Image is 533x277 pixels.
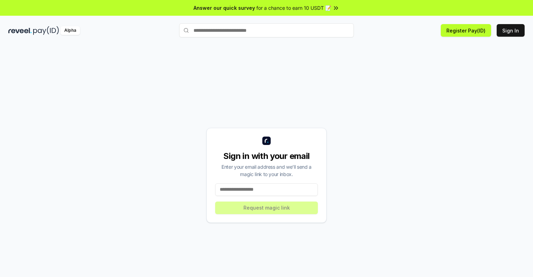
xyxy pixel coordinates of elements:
button: Register Pay(ID) [441,24,491,37]
img: reveel_dark [8,26,32,35]
div: Enter your email address and we’ll send a magic link to your inbox. [215,163,318,178]
img: logo_small [262,137,271,145]
span: for a chance to earn 10 USDT 📝 [256,4,331,12]
span: Answer our quick survey [194,4,255,12]
div: Alpha [60,26,80,35]
button: Sign In [497,24,525,37]
img: pay_id [33,26,59,35]
div: Sign in with your email [215,151,318,162]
